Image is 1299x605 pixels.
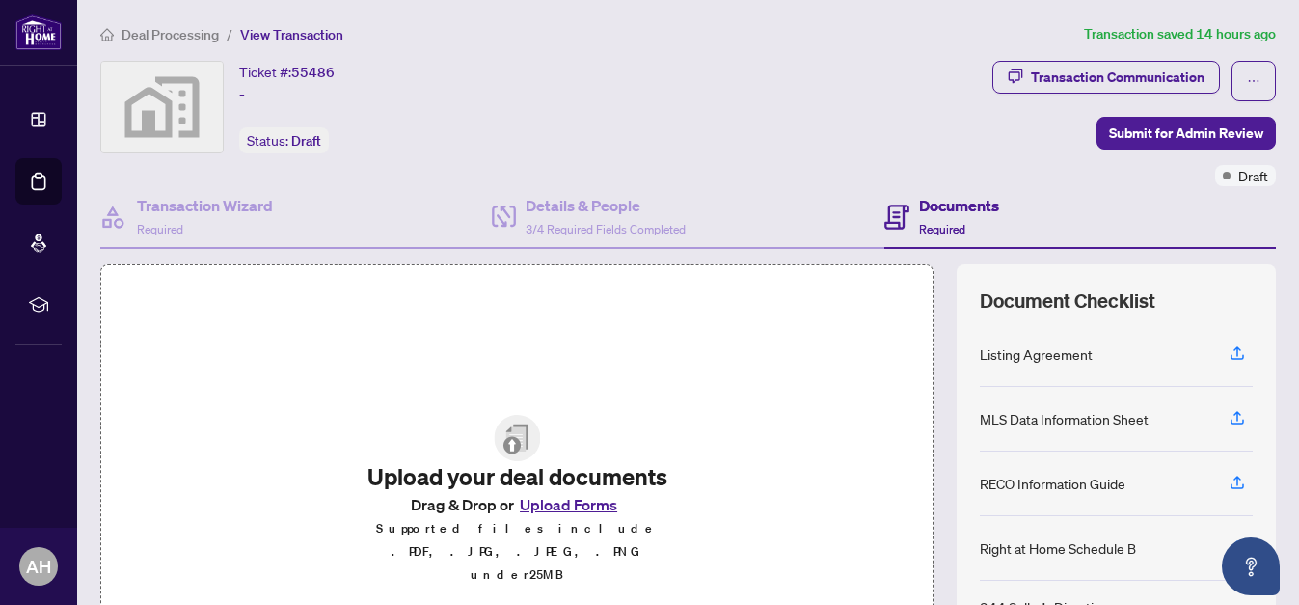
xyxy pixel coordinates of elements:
[980,537,1136,559] div: Right at Home Schedule B
[980,473,1125,494] div: RECO Information Guide
[526,222,686,236] span: 3/4 Required Fields Completed
[239,127,329,153] div: Status:
[348,461,687,492] h2: Upload your deal documents
[980,408,1149,429] div: MLS Data Information Sheet
[100,28,114,41] span: home
[514,492,623,517] button: Upload Forms
[919,222,965,236] span: Required
[137,222,183,236] span: Required
[526,194,686,217] h4: Details & People
[227,23,232,45] li: /
[980,344,1093,365] div: Listing Agreement
[291,132,321,150] span: Draft
[980,288,1155,315] span: Document Checklist
[291,64,335,81] span: 55486
[137,194,273,217] h4: Transaction Wizard
[239,83,245,106] span: -
[1031,62,1204,93] div: Transaction Communication
[1109,118,1263,149] span: Submit for Admin Review
[992,61,1220,94] button: Transaction Communication
[1238,165,1268,186] span: Draft
[240,26,343,43] span: View Transaction
[15,14,62,50] img: logo
[348,517,687,587] p: Supported files include .PDF, .JPG, .JPEG, .PNG under 25 MB
[494,415,540,461] img: File Upload
[333,399,702,602] span: File UploadUpload your deal documentsDrag & Drop orUpload FormsSupported files include .PDF, .JPG...
[919,194,999,217] h4: Documents
[26,553,51,580] span: AH
[1247,74,1260,88] span: ellipsis
[239,61,335,83] div: Ticket #:
[101,62,223,152] img: svg%3e
[1084,23,1276,45] article: Transaction saved 14 hours ago
[411,492,623,517] span: Drag & Drop or
[1222,537,1280,595] button: Open asap
[1096,117,1276,150] button: Submit for Admin Review
[122,26,219,43] span: Deal Processing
